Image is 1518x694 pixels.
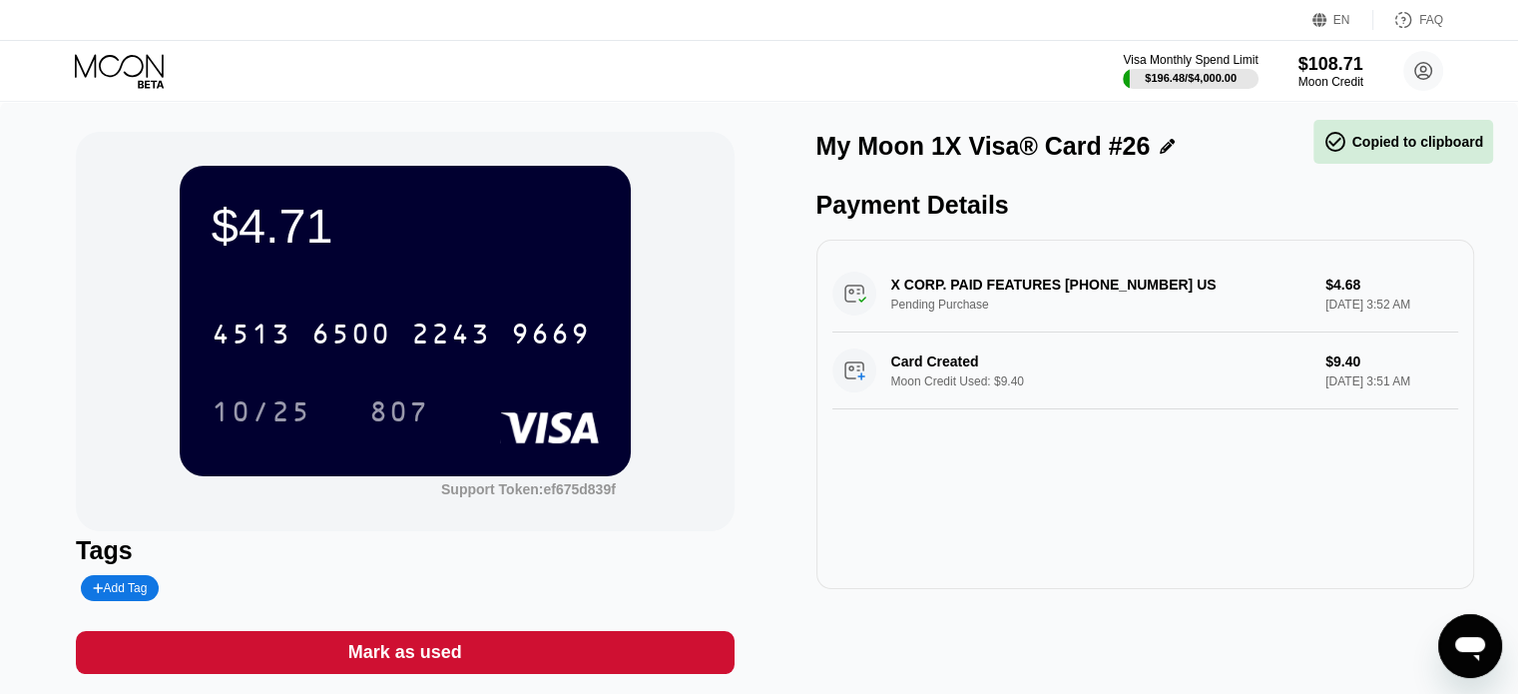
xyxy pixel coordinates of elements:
span:  [1323,130,1347,154]
div: My Moon 1X Visa® Card #26 [816,132,1151,161]
div: Support Token: ef675d839f [441,481,616,497]
div: $4.71 [212,198,599,254]
div: $108.71 [1298,54,1363,75]
div: Copied to clipboard [1323,130,1483,154]
div: 10/25 [197,386,326,436]
div: EN [1333,13,1350,27]
div: 807 [369,398,429,430]
div: Payment Details [816,191,1474,220]
iframe: Button to launch messaging window [1438,614,1502,678]
div: 4513 [212,321,291,352]
div: FAQ [1373,10,1443,30]
div: $196.48 / $4,000.00 [1145,72,1237,84]
div: 9669 [511,321,591,352]
div: Tags [76,536,734,565]
div: 6500 [311,321,391,352]
div: Add Tag [93,581,147,595]
div: Mark as used [348,641,462,664]
div: 10/25 [212,398,311,430]
div: FAQ [1419,13,1443,27]
div: EN [1312,10,1373,30]
div: Moon Credit [1298,75,1363,89]
div: 807 [354,386,444,436]
div: Visa Monthly Spend Limit [1123,53,1258,67]
div: 4513650022439669 [200,309,603,358]
div: Mark as used [76,631,734,674]
div: $108.71Moon Credit [1298,54,1363,89]
div: 2243 [411,321,491,352]
div: Add Tag [81,575,159,601]
div: Visa Monthly Spend Limit$196.48/$4,000.00 [1123,53,1258,89]
div: Support Token:ef675d839f [441,481,616,497]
